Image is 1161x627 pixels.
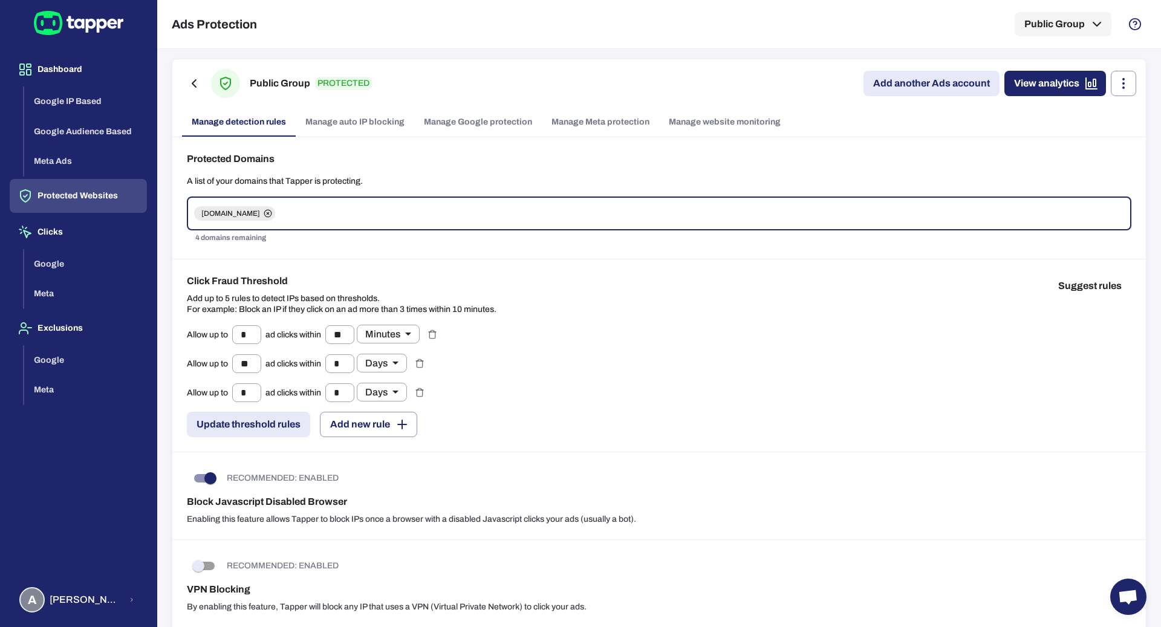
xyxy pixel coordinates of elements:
[187,176,1131,187] p: A list of your domains that Tapper is protecting.
[24,384,147,394] a: Meta
[10,190,147,200] a: Protected Websites
[414,108,542,137] a: Manage Google protection
[50,594,122,606] span: [PERSON_NAME] [PERSON_NAME] Koutsogianni
[10,215,147,249] button: Clicks
[24,354,147,364] a: Google
[24,86,147,117] button: Google IP Based
[542,108,659,137] a: Manage Meta protection
[24,249,147,279] button: Google
[1049,274,1131,298] button: Suggest rules
[172,17,257,31] h5: Ads Protection
[194,209,267,218] span: [DOMAIN_NAME]
[10,53,147,86] button: Dashboard
[24,258,147,268] a: Google
[187,383,407,402] div: Allow up to ad clicks within
[357,354,407,372] div: Days
[195,232,1123,244] p: 4 domains remaining
[182,108,296,137] a: Manage detection rules
[24,288,147,298] a: Meta
[187,293,496,315] p: Add up to 5 rules to detect IPs based on thresholds. For example: Block an IP if they click on an...
[194,206,275,221] div: [DOMAIN_NAME]
[10,63,147,74] a: Dashboard
[24,96,147,106] a: Google IP Based
[863,71,1000,96] a: Add another Ads account
[24,146,147,177] button: Meta Ads
[24,125,147,135] a: Google Audience Based
[187,152,1131,166] h6: Protected Domains
[296,108,414,137] a: Manage auto IP blocking
[10,226,147,236] a: Clicks
[24,279,147,309] button: Meta
[357,383,407,401] div: Days
[1004,71,1106,96] a: View analytics
[10,311,147,345] button: Exclusions
[10,582,147,617] button: A[PERSON_NAME] [PERSON_NAME] Koutsogianni
[357,325,420,343] div: Minutes
[24,375,147,405] button: Meta
[187,325,420,344] div: Allow up to ad clicks within
[187,495,1131,509] h6: Block Javascript Disabled Browser
[19,587,45,612] div: A
[227,560,339,571] p: RECOMMENDED: ENABLED
[10,322,147,333] a: Exclusions
[187,582,1131,597] h6: VPN Blocking
[187,514,1131,525] p: Enabling this feature allows Tapper to block IPs once a browser with a disabled Javascript clicks...
[10,179,147,213] button: Protected Websites
[1015,12,1111,36] button: Public Group
[24,345,147,375] button: Google
[24,155,147,166] a: Meta Ads
[320,412,417,437] button: Add new rule
[187,274,496,288] h6: Click Fraud Threshold
[315,77,372,90] p: PROTECTED
[187,354,407,373] div: Allow up to ad clicks within
[659,108,790,137] a: Manage website monitoring
[187,602,1131,612] p: By enabling this feature, Tapper will block any IP that uses a VPN (Virtual Private Network) to c...
[24,117,147,147] button: Google Audience Based
[250,76,310,91] h6: Public Group
[227,473,339,484] p: RECOMMENDED: ENABLED
[1110,579,1146,615] a: Open chat
[187,412,310,437] button: Update threshold rules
